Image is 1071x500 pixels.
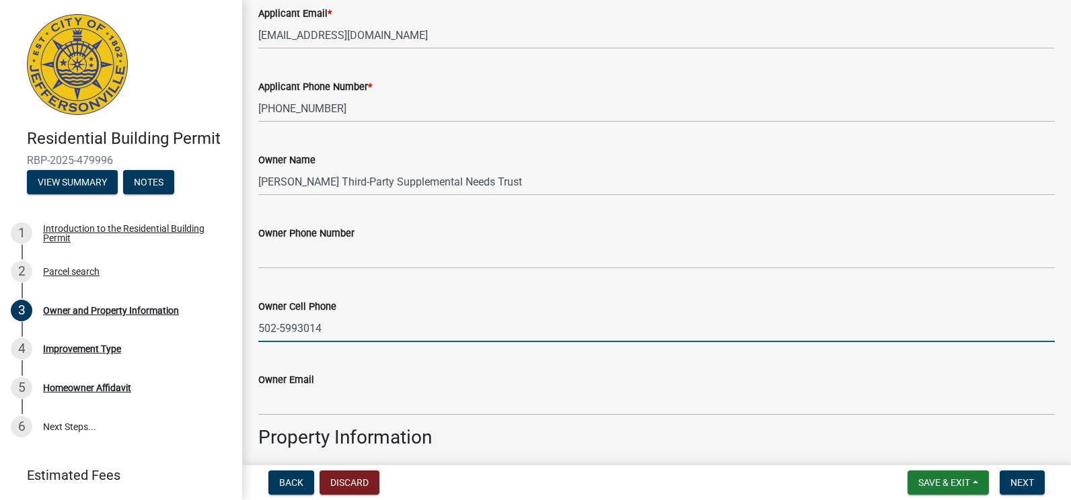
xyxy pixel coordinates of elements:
[258,426,1055,449] h3: Property Information
[43,267,100,276] div: Parcel search
[27,129,231,149] h4: Residential Building Permit
[11,261,32,282] div: 2
[11,338,32,360] div: 4
[43,344,121,353] div: Improvement Type
[258,376,314,385] label: Owner Email
[123,177,174,188] wm-modal-confirm: Notes
[43,224,221,243] div: Introduction to the Residential Building Permit
[918,477,970,488] span: Save & Exit
[27,14,128,115] img: City of Jeffersonville, Indiana
[11,222,32,244] div: 1
[27,177,118,188] wm-modal-confirm: Summary
[27,170,118,194] button: View Summary
[27,154,215,167] span: RBP-2025-479996
[258,9,332,19] label: Applicant Email
[11,462,221,489] a: Estimated Fees
[279,477,303,488] span: Back
[258,156,316,165] label: Owner Name
[268,470,314,495] button: Back
[258,229,355,239] label: Owner Phone Number
[11,377,32,399] div: 5
[123,170,174,194] button: Notes
[43,383,131,392] div: Homeowner Affidavit
[908,470,989,495] button: Save & Exit
[1010,477,1034,488] span: Next
[258,83,372,92] label: Applicant Phone Number
[1000,470,1045,495] button: Next
[258,302,336,312] label: Owner Cell Phone
[320,470,379,495] button: Discard
[11,416,32,437] div: 6
[11,300,32,321] div: 3
[43,306,179,315] div: Owner and Property Information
